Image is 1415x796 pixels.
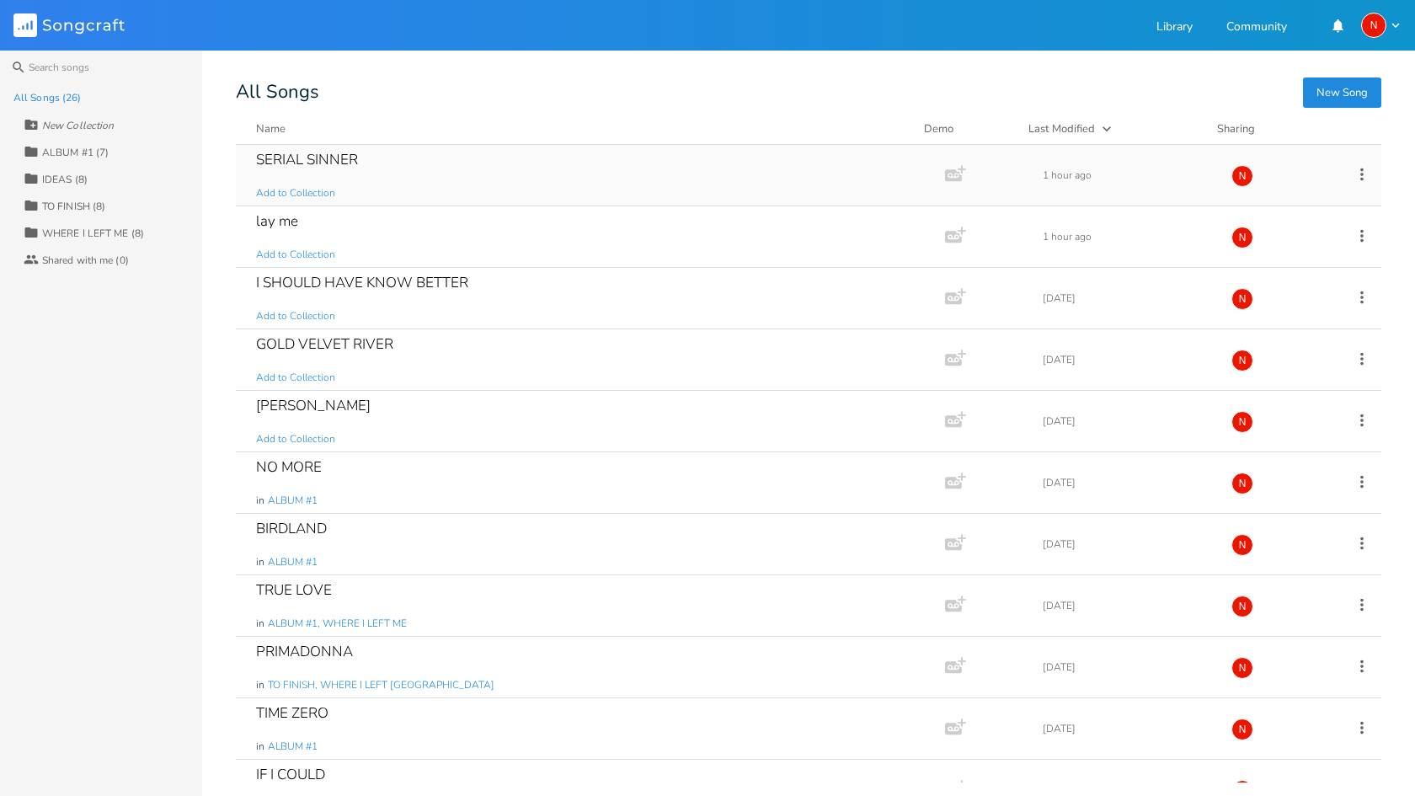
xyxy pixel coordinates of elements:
[256,248,335,262] span: Add to Collection
[256,120,904,137] button: Name
[256,583,332,597] div: TRUE LOVE
[1043,601,1211,611] div: [DATE]
[42,228,144,238] div: WHERE I LEFT ME (8)
[42,120,114,131] div: New Collection
[268,678,494,692] span: TO FINISH, WHERE I LEFT [GEOGRAPHIC_DATA]
[1043,355,1211,365] div: [DATE]
[1043,662,1211,672] div: [DATE]
[256,740,264,754] span: in
[1028,120,1197,137] button: Last Modified
[13,93,81,103] div: All Songs (26)
[1043,416,1211,426] div: [DATE]
[256,494,264,508] span: in
[1361,13,1402,38] button: N
[1043,724,1211,734] div: [DATE]
[256,121,286,136] div: Name
[1231,473,1253,494] div: nadaluttienrico
[236,84,1381,100] div: All Songs
[256,398,371,413] div: [PERSON_NAME]
[256,275,468,290] div: I SHOULD HAVE KNOW BETTER
[1231,534,1253,556] div: nadaluttienrico
[1043,539,1211,549] div: [DATE]
[1156,21,1193,35] a: Library
[256,371,335,385] span: Add to Collection
[256,767,325,782] div: IF I COULD
[256,706,328,720] div: TIME ZERO
[1226,21,1287,35] a: Community
[256,214,298,228] div: lay me
[1043,478,1211,488] div: [DATE]
[268,494,318,508] span: ALBUM #1
[268,740,318,754] span: ALBUM #1
[1043,232,1211,242] div: 1 hour ago
[1231,596,1253,617] div: nadaluttienrico
[256,521,327,536] div: BIRDLAND
[42,201,105,211] div: TO FINISH (8)
[256,309,335,323] span: Add to Collection
[42,255,129,265] div: Shared with me (0)
[1028,121,1095,136] div: Last Modified
[1043,293,1211,303] div: [DATE]
[256,432,335,446] span: Add to Collection
[1217,120,1318,137] div: Sharing
[1303,77,1381,108] button: New Song
[256,555,264,569] span: in
[1231,227,1253,248] div: nadaluttienrico
[268,555,318,569] span: ALBUM #1
[1361,13,1386,38] div: nadaluttienrico
[256,152,358,167] div: SERIAL SINNER
[256,460,322,474] div: NO MORE
[1231,411,1253,433] div: nadaluttienrico
[1043,170,1211,180] div: 1 hour ago
[1231,657,1253,679] div: nadaluttienrico
[924,120,1008,137] div: Demo
[256,644,353,659] div: PRIMADONNA
[1231,719,1253,740] div: nadaluttienrico
[42,147,109,158] div: ALBUM #1 (7)
[42,174,88,184] div: IDEAS (8)
[1231,165,1253,187] div: nadaluttienrico
[256,678,264,692] span: in
[256,186,335,200] span: Add to Collection
[1231,288,1253,310] div: nadaluttienrico
[256,617,264,631] span: in
[256,337,393,351] div: GOLD VELVET RIVER
[268,617,407,631] span: ALBUM #1, WHERE I LEFT ME
[1231,350,1253,371] div: nadaluttienrico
